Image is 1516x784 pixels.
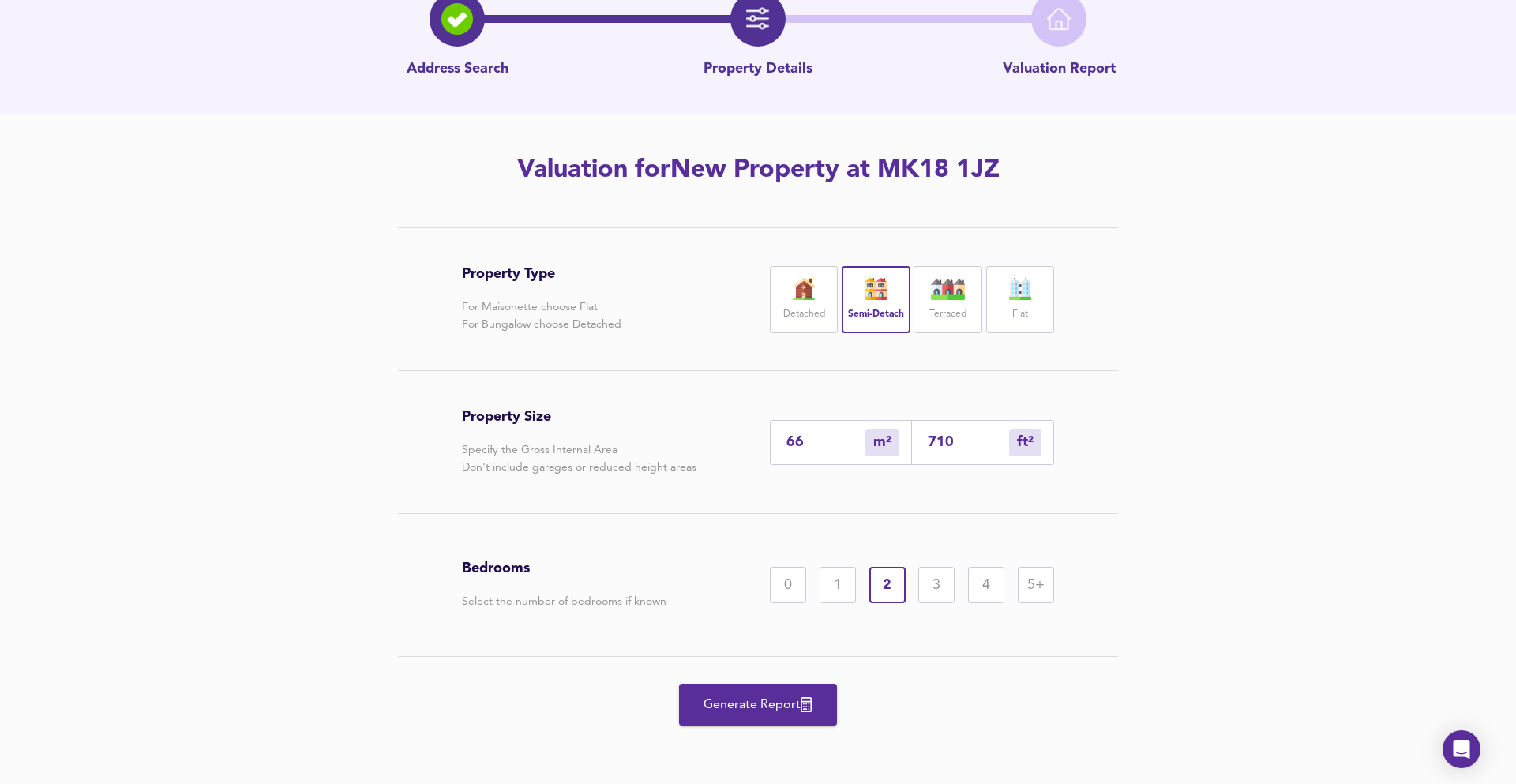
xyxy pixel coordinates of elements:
img: filter-icon [746,7,770,31]
label: Detached [783,305,825,324]
label: Flat [1012,305,1028,324]
p: Select the number of bedrooms if known [462,593,666,610]
div: Detached [770,266,838,333]
div: 5+ [1018,567,1054,603]
div: Open Intercom Messenger [1443,730,1480,768]
img: house-icon [784,278,824,300]
h3: Bedrooms [462,560,666,577]
span: Generate Report [695,694,821,716]
img: house-icon [856,278,895,300]
div: 0 [770,567,806,603]
img: house-icon [929,278,968,300]
h3: Property Type [462,265,621,283]
p: Address Search [407,59,508,80]
h3: Property Size [462,408,696,426]
div: m² [1009,429,1041,456]
div: 3 [918,567,955,603]
p: Property Details [704,59,812,80]
input: Enter sqm [786,433,865,450]
p: Specify the Gross Internal Area Don't include garages or reduced height areas [462,441,696,476]
h2: Valuation for New Property at MK18 1JZ [311,153,1205,188]
p: Valuation Report [1003,59,1116,80]
div: Semi-Detach [842,266,910,333]
label: Terraced [929,305,966,324]
img: search-icon [441,3,473,35]
img: home-icon [1047,7,1071,31]
p: For Maisonette choose Flat For Bungalow choose Detached [462,298,621,333]
div: Terraced [914,266,981,333]
label: Semi-Detach [848,305,904,324]
input: Sqft [928,433,1009,450]
div: 1 [820,567,856,603]
div: 4 [968,567,1004,603]
div: m² [865,429,899,456]
div: 2 [869,567,906,603]
img: flat-icon [1000,278,1040,300]
div: Flat [986,266,1054,333]
button: Generate Report [679,684,837,726]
